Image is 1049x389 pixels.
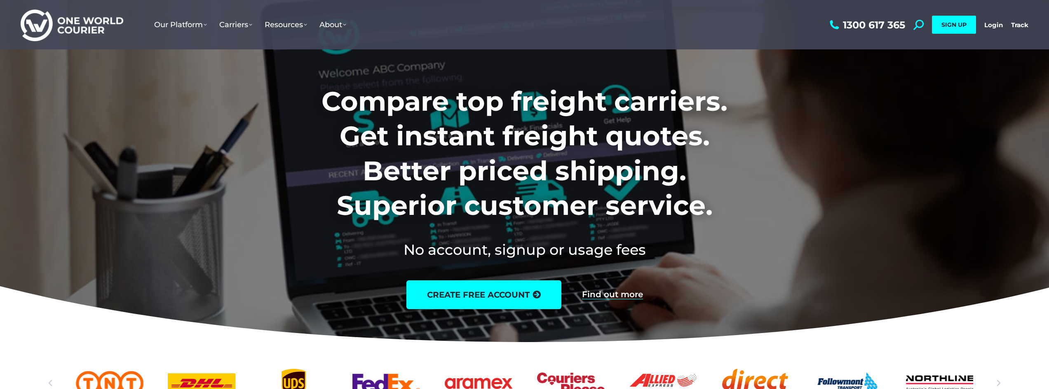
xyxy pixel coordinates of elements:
span: About [319,20,346,29]
a: About [313,12,352,37]
a: Login [984,21,1003,29]
a: create free account [406,280,561,309]
span: Our Platform [154,20,207,29]
span: SIGN UP [941,21,967,28]
h2: No account, signup or usage fees [267,240,782,260]
h1: Compare top freight carriers. Get instant freight quotes. Better priced shipping. Superior custom... [267,84,782,223]
a: Our Platform [148,12,213,37]
span: Carriers [219,20,252,29]
a: Carriers [213,12,258,37]
a: Resources [258,12,313,37]
a: SIGN UP [932,16,976,34]
a: 1300 617 365 [828,20,905,30]
a: Find out more [582,290,643,299]
a: Track [1011,21,1028,29]
span: Resources [265,20,307,29]
img: One World Courier [21,8,123,42]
